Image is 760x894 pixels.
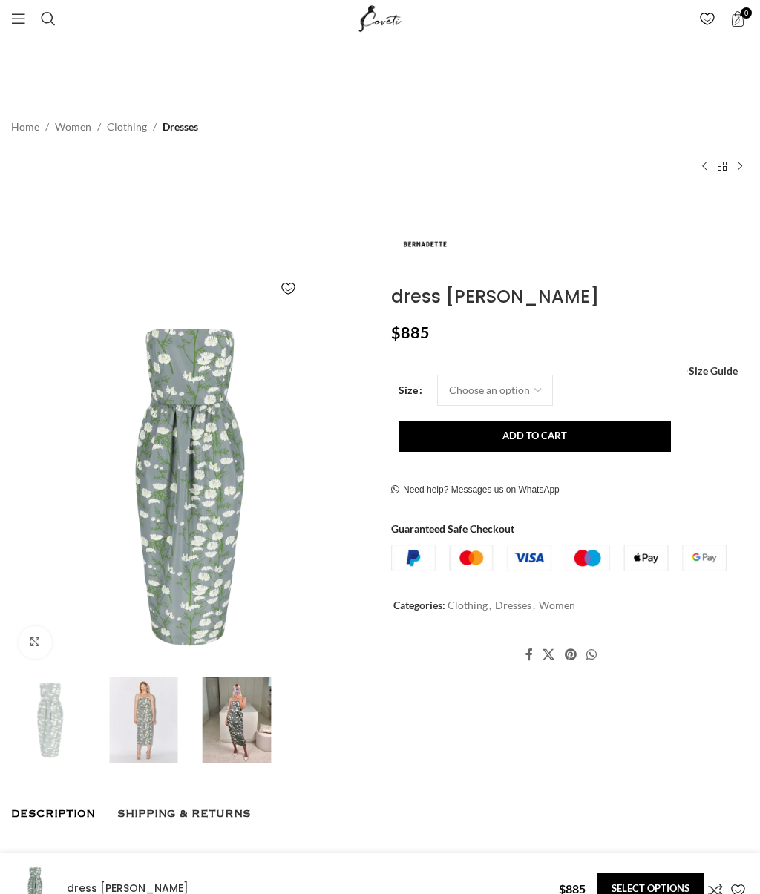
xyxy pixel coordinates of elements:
[391,212,458,279] img: Bernadette
[194,677,280,763] img: Bernadette dresses
[269,43,491,56] a: Fancy designing your own shoe? | Discover Now
[33,4,63,33] a: Search
[489,597,491,614] span: ,
[695,157,713,175] a: Previous product
[391,484,560,496] a: Need help? Messages us on WhatsApp
[399,421,671,452] button: Add to cart
[533,597,535,614] span: ,
[731,157,749,175] a: Next product
[539,599,575,611] a: Women
[495,599,531,611] a: Dresses
[7,305,373,670] img: Bernadette dress Lena
[11,808,95,820] span: Description
[393,599,445,611] span: Categories:
[391,286,749,308] h1: dress [PERSON_NAME]
[11,119,39,135] a: Home
[356,11,405,24] a: Site logo
[117,808,251,820] span: Shipping & Returns
[448,599,488,611] a: Clothing
[163,119,198,135] a: Dresses
[391,522,514,535] strong: Guaranteed Safe Checkout
[391,323,430,342] bdi: 885
[692,4,722,33] div: My Wishlist
[581,644,601,666] a: WhatsApp social link
[741,7,752,19] span: 0
[4,4,33,33] a: Open mobile menu
[11,119,198,135] nav: Breadcrumb
[399,382,422,398] label: Size
[560,644,581,666] a: Pinterest social link
[391,323,401,342] span: $
[520,644,537,666] a: Facebook social link
[722,4,753,33] a: 0
[107,119,147,135] a: Clothing
[391,545,727,571] img: guaranteed-safe-checkout-bordered.j
[55,119,91,135] a: Women
[101,677,187,763] img: Bernadette dress
[538,644,560,666] a: X social link
[7,677,94,763] img: Bernadette dress Lena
